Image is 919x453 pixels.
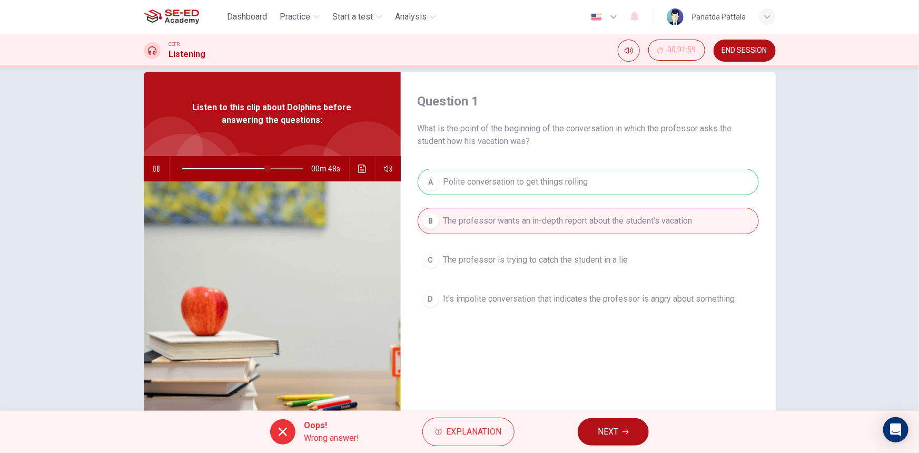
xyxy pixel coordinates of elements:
[223,7,271,26] button: Dashboard
[668,46,696,54] span: 00:01:59
[722,46,767,55] span: END SESSION
[422,418,515,446] button: Explanation
[304,419,359,432] span: Oops!
[144,181,401,438] img: Listen to this clip about Dolphins before answering the questions:
[446,425,501,439] span: Explanation
[618,40,640,62] div: Mute
[714,40,776,62] button: END SESSION
[598,425,618,439] span: NEXT
[883,417,908,442] div: Open Intercom Messenger
[648,40,705,62] div: Hide
[178,101,367,127] span: Listen to this clip about Dolphins before answering the questions:
[312,156,349,181] span: 00m 48s
[328,7,387,26] button: Start a test
[667,8,684,25] img: Profile picture
[304,432,359,445] span: Wrong answer!
[692,11,746,23] div: Panatda Pattala
[169,48,206,61] h1: Listening
[418,93,759,110] h4: Question 1
[418,122,759,148] span: What is the point of the beginning of the conversation in which the professor asks the student ho...
[391,7,440,26] button: Analysis
[144,6,223,27] a: SE-ED Academy logo
[280,11,310,23] span: Practice
[354,156,371,181] button: Click to see the audio transcription
[169,41,180,48] span: CEFR
[590,13,603,21] img: en
[648,40,705,61] button: 00:01:59
[227,11,267,23] span: Dashboard
[144,6,199,27] img: SE-ED Academy logo
[395,11,427,23] span: Analysis
[578,418,649,446] button: NEXT
[275,7,324,26] button: Practice
[332,11,373,23] span: Start a test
